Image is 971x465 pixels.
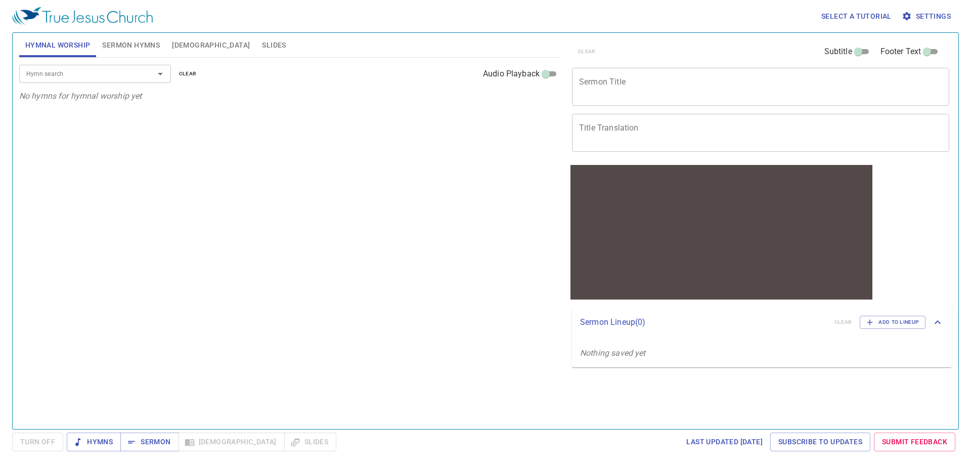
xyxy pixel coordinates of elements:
[821,10,892,23] span: Select a tutorial
[102,39,160,52] span: Sermon Hymns
[817,7,896,26] button: Select a tutorial
[262,39,286,52] span: Slides
[682,433,767,451] a: Last updated [DATE]
[860,316,925,329] button: Add to Lineup
[580,348,646,358] i: Nothing saved yet
[866,318,919,327] span: Add to Lineup
[880,46,921,58] span: Footer Text
[824,46,852,58] span: Subtitle
[874,433,955,451] a: Submit Feedback
[778,436,862,448] span: Subscribe to Updates
[120,433,179,451] button: Sermon
[75,436,113,448] span: Hymns
[686,436,763,448] span: Last updated [DATE]
[900,7,955,26] button: Settings
[25,39,91,52] span: Hymnal Worship
[904,10,951,23] span: Settings
[179,69,197,78] span: clear
[153,67,167,81] button: Open
[882,436,947,448] span: Submit Feedback
[19,91,142,101] i: No hymns for hymnal worship yet
[483,68,540,80] span: Audio Playback
[12,7,153,25] img: True Jesus Church
[67,433,121,451] button: Hymns
[770,433,870,451] a: Subscribe to Updates
[172,39,250,52] span: [DEMOGRAPHIC_DATA]
[173,68,203,80] button: clear
[572,306,952,339] div: Sermon Lineup(0)clearAdd to Lineup
[568,162,875,302] iframe: from-child
[580,316,826,328] p: Sermon Lineup ( 0 )
[128,436,170,448] span: Sermon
